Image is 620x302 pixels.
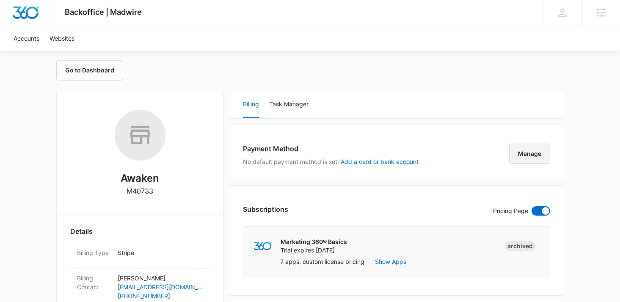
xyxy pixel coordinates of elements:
button: Task Manager [269,91,309,118]
a: Websites [44,25,80,51]
div: Billing TypeStripe [70,243,210,269]
a: Accounts [8,25,44,51]
dt: Billing Contact [77,274,111,291]
button: Show Apps [375,257,406,266]
p: M40733 [127,186,153,196]
p: Stripe [118,248,203,257]
h2: Awaken [121,171,159,186]
span: Details [70,226,93,236]
a: [PHONE_NUMBER] [118,291,203,300]
span: Backoffice | Madwire [65,8,142,17]
p: No default payment method is set. [243,157,419,166]
p: 7 apps, custom license pricing [280,257,364,266]
div: Archived [505,241,535,251]
button: Manage [509,144,550,164]
a: [EMAIL_ADDRESS][DOMAIN_NAME] [118,283,203,291]
p: Trial expires [DATE] [281,246,347,255]
img: marketing360Logo [254,242,272,251]
dt: Billing Type [77,248,111,257]
p: Pricing Page [493,206,528,216]
p: Marketing 360® Basics [281,238,347,246]
h3: Payment Method [243,144,419,154]
h3: Subscriptions [243,204,288,214]
button: Add a card or bank account [341,159,419,165]
button: Billing [243,91,259,118]
button: Go to Dashboard [56,60,123,80]
p: [PERSON_NAME] [118,274,203,283]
